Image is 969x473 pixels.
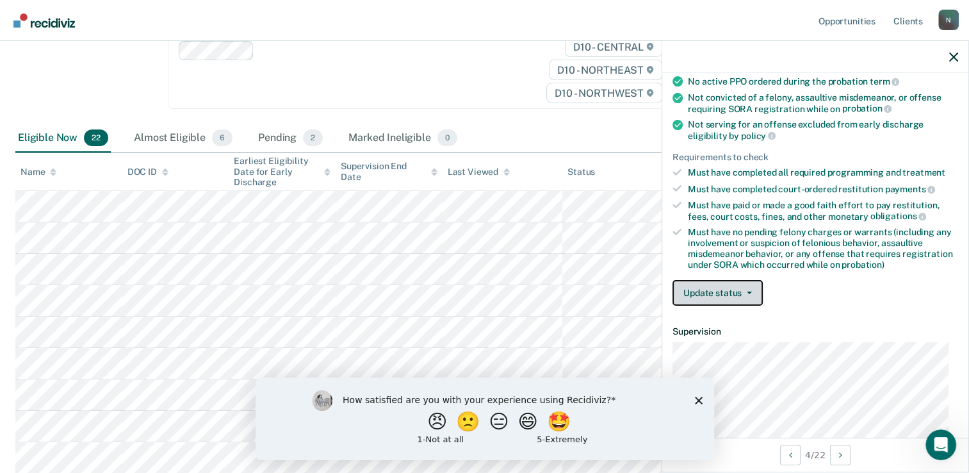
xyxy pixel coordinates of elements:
[437,129,457,146] span: 0
[20,167,56,178] div: Name
[741,131,776,141] span: policy
[346,124,460,153] div: Marked Ineligible
[84,129,108,146] span: 22
[842,103,892,113] span: probation
[902,167,945,178] span: treatment
[870,211,926,221] span: obligations
[688,183,958,195] div: Must have completed court-ordered restitution
[938,10,959,30] div: N
[830,445,851,465] button: Next Opportunity
[688,167,958,178] div: Must have completed all required programming and
[546,83,662,103] span: D10 - NORTHWEST
[688,119,958,141] div: Not serving for an offense excluded from early discharge eligibility by
[448,167,510,178] div: Last Viewed
[15,124,111,153] div: Eligible Now
[672,326,958,337] dt: Supervision
[870,76,899,87] span: term
[234,156,330,188] div: Earliest Eligibility Date for Early Discharge
[567,167,595,178] div: Status
[127,167,168,178] div: DOC ID
[256,378,714,460] iframe: Survey by Kim from Recidiviz
[842,260,884,270] span: probation)
[688,200,958,222] div: Must have paid or made a good faith effort to pay restitution, fees, court costs, fines, and othe...
[688,227,958,270] div: Must have no pending felony charges or warrants (including any involvement or suspicion of feloni...
[885,184,936,194] span: payments
[256,124,325,153] div: Pending
[672,152,958,163] div: Requirements to check
[688,92,958,114] div: Not convicted of a felony, assaultive misdemeanor, or offense requiring SORA registration while on
[662,438,968,472] div: 4 / 22
[13,13,75,28] img: Recidiviz
[131,124,235,153] div: Almost Eligible
[303,129,323,146] span: 2
[938,10,959,30] button: Profile dropdown button
[549,60,662,80] span: D10 - NORTHEAST
[925,429,956,460] iframe: Intercom live chat
[565,37,662,57] span: D10 - CENTRAL
[212,129,232,146] span: 6
[688,76,958,87] div: No active PPO ordered during the probation
[341,161,437,183] div: Supervision End Date
[780,445,801,465] button: Previous Opportunity
[672,280,763,306] button: Update status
